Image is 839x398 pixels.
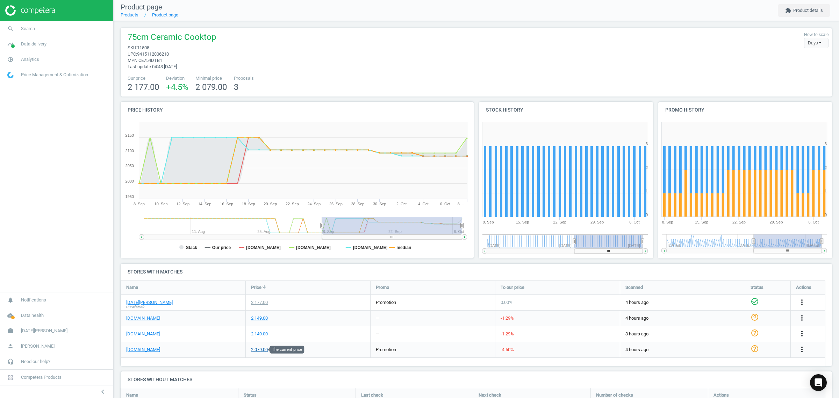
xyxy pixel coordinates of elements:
h4: Stores with matches [121,264,832,280]
a: [DATE][PERSON_NAME] [126,299,173,306]
text: 2050 [126,164,134,168]
a: [DOMAIN_NAME] [126,347,160,353]
text: 1 [825,189,827,193]
text: 2 [825,165,827,170]
span: mpn : [128,58,138,63]
span: Promo [376,284,389,291]
text: 0 [646,213,648,217]
text: 2000 [126,179,134,183]
i: pie_chart_outlined [4,53,17,66]
span: 4 hours ago [625,347,740,353]
text: 1 [646,189,648,193]
span: Our price [128,75,159,81]
i: help_outline [751,313,759,321]
div: 2 079.00 [251,347,268,353]
tspan: 29. Sep [590,220,604,224]
text: 2100 [126,149,134,153]
span: Product page [121,3,162,11]
span: Status [751,284,763,291]
span: Data health [21,312,44,319]
text: 3 [825,142,827,146]
tspan: 28. Sep [351,202,364,206]
h4: Promo history [658,102,832,118]
tspan: 4. Oct [418,202,428,206]
i: chevron_left [99,388,107,396]
span: sku : [128,45,137,50]
i: check_circle_outline [751,297,759,306]
i: notifications [4,293,17,307]
span: Name [126,284,138,291]
div: Open Intercom Messenger [810,374,827,391]
tspan: [DOMAIN_NAME] [353,245,388,250]
tspan: 8. Sep [134,202,145,206]
tspan: 8. Sep [483,220,494,224]
span: 4 hours ago [625,299,740,306]
i: work [4,324,17,337]
a: [DOMAIN_NAME] [126,315,160,321]
i: more_vert [798,329,806,338]
tspan: 15. Sep [516,220,529,224]
span: [DATE][PERSON_NAME] [21,328,67,334]
span: 4 hours ago [625,315,740,321]
tspan: 20. Sep [264,202,277,206]
tspan: median [396,245,411,250]
tspan: 8. … [458,202,466,206]
tspan: 26. Sep [329,202,343,206]
tspan: 18. Sep [242,202,255,206]
span: Notifications [21,297,46,303]
a: Product page [152,12,178,17]
tspan: 22. Sep [553,220,566,224]
span: promotion [376,347,396,352]
tspan: 6. Oct [629,220,639,224]
tspan: 8. Sep [662,220,673,224]
span: Scanned [625,284,643,291]
span: upc : [128,51,137,57]
tspan: 6. Oct [440,202,450,206]
span: Analytics [21,56,39,63]
span: 3 [234,82,238,92]
span: Out of stock [126,305,144,310]
div: — [376,315,379,321]
tspan: 6. Oct [454,229,464,234]
i: search [4,22,17,35]
img: ajHJNr6hYgQAAAAASUVORK5CYII= [5,5,55,16]
tspan: 22. Sep [732,220,746,224]
a: [DOMAIN_NAME] [126,331,160,337]
tspan: 12. Sep [176,202,189,206]
button: more_vert [798,298,806,307]
button: chevron_left [94,387,112,396]
span: Price [251,284,261,291]
span: CE754DTB1 [138,58,162,63]
tspan: 6. Oct [809,220,819,224]
tspan: 30. Sep [373,202,386,206]
span: promotion [376,300,396,305]
span: 0.00 % [501,300,512,305]
span: Price Management & Optimization [21,72,88,78]
span: -4.50 % [501,347,514,352]
img: wGWNvw8QSZomAAAAABJRU5ErkJggg== [7,72,14,78]
h4: Stores without matches [121,371,832,388]
i: headset_mic [4,355,17,368]
div: — [376,331,379,337]
span: Proposals [234,75,254,81]
i: cloud_done [4,309,17,322]
div: 2 149.00 [251,315,268,321]
span: Search [21,26,35,32]
h4: Price history [121,102,474,118]
span: Minimal price [195,75,227,81]
span: [PERSON_NAME] [21,343,55,349]
div: Days [804,38,829,48]
span: Data delivery [21,41,46,47]
label: How to scale [804,32,829,38]
button: extensionProduct details [778,4,830,17]
i: help_outline [751,329,759,337]
i: more_vert [798,314,806,322]
tspan: Our price [212,245,231,250]
span: +4.5 % [166,82,188,92]
text: 1950 [126,194,134,199]
div: The current price [270,346,304,354]
span: 3 hours ago [625,331,740,337]
tspan: 15. Sep [695,220,708,224]
span: 11505 [137,45,149,50]
span: Actions [796,284,811,291]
